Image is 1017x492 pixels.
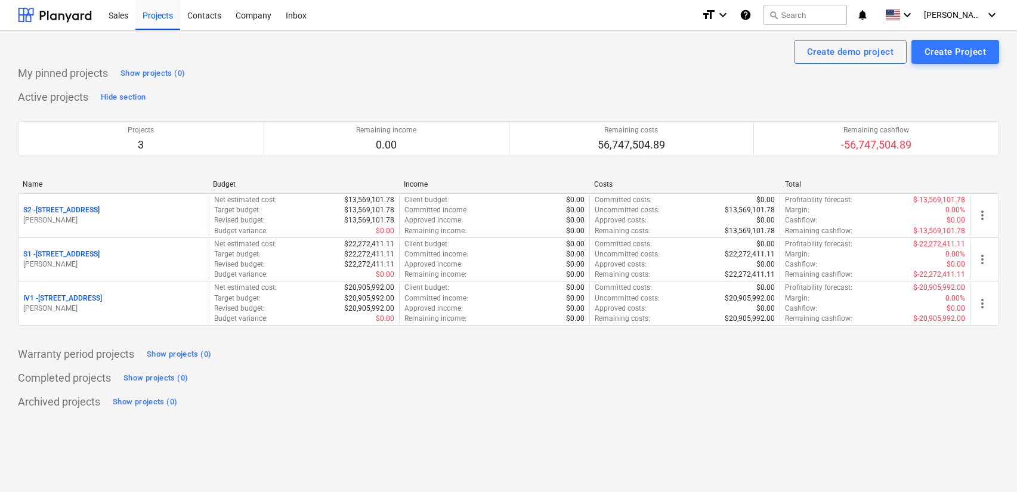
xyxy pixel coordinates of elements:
[356,138,416,152] p: 0.00
[595,226,650,236] p: Remaining costs :
[756,259,775,270] p: $0.00
[23,215,204,225] p: [PERSON_NAME]
[913,226,965,236] p: $-13,569,101.78
[404,226,466,236] p: Remaining income :
[566,226,585,236] p: $0.00
[23,205,100,215] p: S2 - [STREET_ADDRESS]
[404,293,468,304] p: Committed income :
[118,64,188,83] button: Show projects (0)
[725,270,775,280] p: $22,272,411.11
[913,239,965,249] p: $-22,272,411.11
[356,125,416,135] p: Remaining income
[756,215,775,225] p: $0.00
[807,44,894,60] div: Create demo project
[913,314,965,324] p: $-20,905,992.00
[595,270,650,280] p: Remaining costs :
[595,239,652,249] p: Committed costs :
[598,138,665,152] p: 56,747,504.89
[785,249,809,259] p: Margin :
[344,195,394,205] p: $13,569,101.78
[214,239,277,249] p: Net estimated cost :
[404,259,463,270] p: Approved income :
[123,372,188,385] div: Show projects (0)
[725,314,775,324] p: $20,905,992.00
[128,125,154,135] p: Projects
[725,226,775,236] p: $13,569,101.78
[566,293,585,304] p: $0.00
[756,304,775,314] p: $0.00
[147,348,211,361] div: Show projects (0)
[214,195,277,205] p: Net estimated cost :
[404,205,468,215] p: Committed income :
[404,180,585,188] div: Income
[913,283,965,293] p: $-20,905,992.00
[785,283,852,293] p: Profitability forecast :
[785,205,809,215] p: Margin :
[925,44,986,60] div: Create Project
[213,180,394,188] div: Budget
[566,215,585,225] p: $0.00
[23,259,204,270] p: [PERSON_NAME]
[110,392,180,411] button: Show projects (0)
[566,259,585,270] p: $0.00
[344,304,394,314] p: $20,905,992.00
[595,283,652,293] p: Committed costs :
[23,293,102,304] p: IV1 - [STREET_ADDRESS]
[756,239,775,249] p: $0.00
[785,270,852,280] p: Remaining cashflow :
[785,180,966,188] div: Total
[595,215,647,225] p: Approved costs :
[947,304,965,314] p: $0.00
[214,249,261,259] p: Target budget :
[785,239,852,249] p: Profitability forecast :
[841,125,911,135] p: Remaining cashflow
[18,66,108,81] p: My pinned projects
[785,304,817,314] p: Cashflow :
[785,293,809,304] p: Margin :
[975,296,990,311] span: more_vert
[404,239,449,249] p: Client budget :
[404,304,463,314] p: Approved income :
[214,270,268,280] p: Budget variance :
[214,215,265,225] p: Revised budget :
[566,314,585,324] p: $0.00
[18,347,134,361] p: Warranty period projects
[595,259,647,270] p: Approved costs :
[595,205,660,215] p: Uncommitted costs :
[98,88,149,107] button: Hide section
[841,138,911,152] p: -56,747,504.89
[913,270,965,280] p: $-22,272,411.11
[947,259,965,270] p: $0.00
[785,259,817,270] p: Cashflow :
[18,371,111,385] p: Completed projects
[725,249,775,259] p: $22,272,411.11
[975,208,990,222] span: more_vert
[598,125,665,135] p: Remaining costs
[144,345,214,364] button: Show projects (0)
[376,226,394,236] p: $0.00
[120,67,185,81] div: Show projects (0)
[785,226,852,236] p: Remaining cashflow :
[404,283,449,293] p: Client budget :
[214,226,268,236] p: Budget variance :
[23,249,100,259] p: S1 - [STREET_ADDRESS]
[128,138,154,152] p: 3
[595,293,660,304] p: Uncommitted costs :
[101,91,146,104] div: Hide section
[404,314,466,324] p: Remaining income :
[23,293,204,314] div: IV1 -[STREET_ADDRESS][PERSON_NAME]
[566,283,585,293] p: $0.00
[913,195,965,205] p: $-13,569,101.78
[945,249,965,259] p: 0.00%
[566,270,585,280] p: $0.00
[344,259,394,270] p: $22,272,411.11
[344,283,394,293] p: $20,905,992.00
[23,205,204,225] div: S2 -[STREET_ADDRESS][PERSON_NAME]
[404,270,466,280] p: Remaining income :
[595,304,647,314] p: Approved costs :
[945,293,965,304] p: 0.00%
[957,435,1017,492] iframe: Chat Widget
[404,249,468,259] p: Committed income :
[214,259,265,270] p: Revised budget :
